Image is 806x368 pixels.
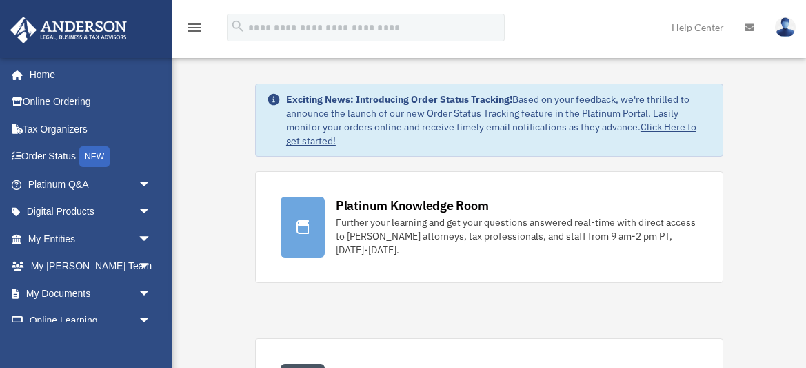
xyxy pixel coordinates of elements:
i: menu [186,19,203,36]
a: menu [186,24,203,36]
a: My Entitiesarrow_drop_down [10,225,172,253]
a: My Documentsarrow_drop_down [10,280,172,307]
a: Online Learningarrow_drop_down [10,307,172,335]
a: Home [10,61,165,88]
div: Based on your feedback, we're thrilled to announce the launch of our new Order Status Tracking fe... [286,93,712,148]
div: Platinum Knowledge Room [336,197,489,214]
a: Digital Productsarrow_drop_down [10,198,172,226]
span: arrow_drop_down [138,198,165,226]
div: NEW [79,146,110,167]
a: Order StatusNEW [10,143,172,171]
a: Tax Organizers [10,115,172,143]
div: Further your learning and get your questions answered real-time with direct access to [PERSON_NAM... [336,215,698,257]
img: User Pic [775,17,796,37]
i: search [230,19,245,34]
span: arrow_drop_down [138,171,165,199]
a: Platinum Q&Aarrow_drop_down [10,171,172,198]
a: Click Here to get started! [286,121,696,147]
span: arrow_drop_down [138,253,165,281]
a: My [PERSON_NAME] Teamarrow_drop_down [10,253,172,280]
strong: Exciting News: Introducing Order Status Tracking! [286,93,512,106]
img: Anderson Advisors Platinum Portal [6,17,131,43]
a: Online Ordering [10,88,172,116]
span: arrow_drop_down [138,307,165,336]
a: Platinum Knowledge Room Further your learning and get your questions answered real-time with dire... [255,171,723,283]
span: arrow_drop_down [138,280,165,308]
span: arrow_drop_down [138,225,165,253]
